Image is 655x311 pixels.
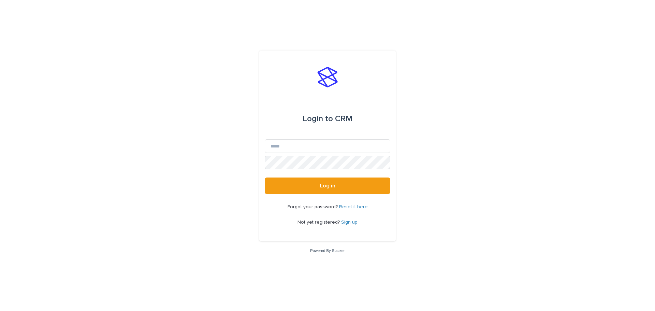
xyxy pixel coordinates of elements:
[320,183,335,188] span: Log in
[341,220,358,225] a: Sign up
[310,249,345,253] a: Powered By Stacker
[265,178,390,194] button: Log in
[288,204,339,209] span: Forgot your password?
[303,115,333,123] span: Login to
[317,67,338,87] img: stacker-logo-s-only.png
[339,204,368,209] a: Reset it here
[297,220,341,225] span: Not yet registered?
[303,109,352,128] div: CRM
